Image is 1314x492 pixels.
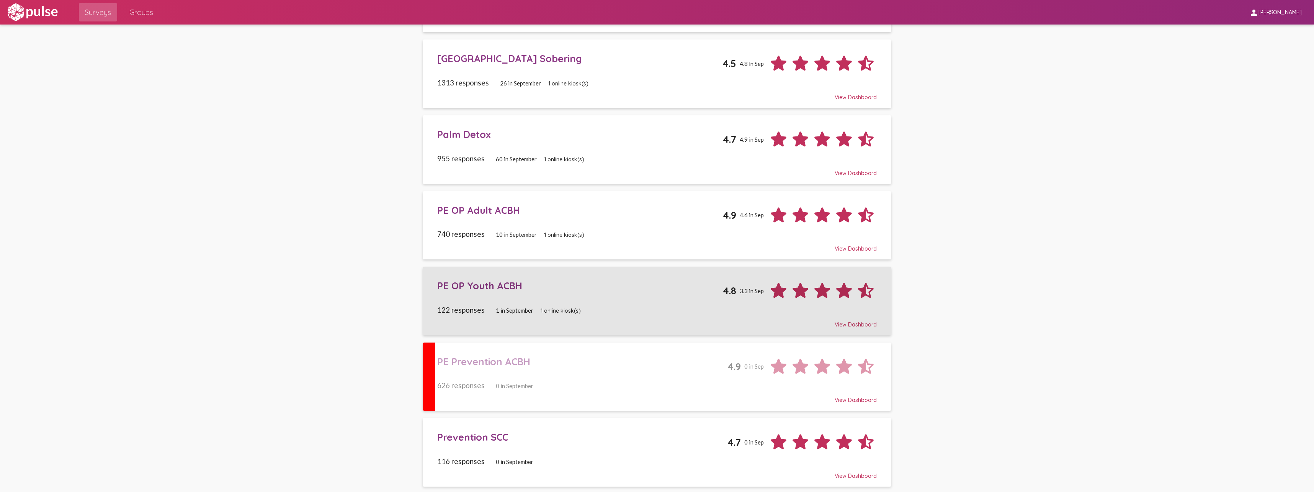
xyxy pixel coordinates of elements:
span: 1313 responses [437,78,489,87]
span: 4.6 in Sep [740,212,764,218]
img: white-logo.svg [6,3,59,22]
button: [PERSON_NAME] [1243,5,1308,19]
span: 116 responses [437,457,485,466]
span: 626 responses [437,381,485,390]
span: 4.8 in Sep [740,60,764,67]
div: View Dashboard [437,390,877,403]
span: 1 in September [496,307,533,314]
span: 0 in Sep [744,439,764,446]
span: 122 responses [437,305,485,314]
span: 4.7 [723,133,736,145]
div: Prevention SCC [437,431,727,443]
span: 4.9 [723,209,736,221]
a: PE Prevention ACBH4.90 in Sep626 responses0 in SeptemberView Dashboard [423,343,891,411]
span: 1 online kiosk(s) [544,231,584,238]
div: [GEOGRAPHIC_DATA] Sobering [437,52,722,64]
div: View Dashboard [437,163,877,177]
a: PE OP Adult ACBH4.94.6 in Sep740 responses10 in September1 online kiosk(s)View Dashboard [423,191,891,260]
div: View Dashboard [437,87,877,101]
div: View Dashboard [437,314,877,328]
a: [GEOGRAPHIC_DATA] Sobering4.54.8 in Sep1313 responses26 in September1 online kiosk(s)View Dashboard [423,39,891,108]
span: 4.9 [727,361,741,372]
span: 740 responses [437,230,485,238]
span: 26 in September [500,80,541,87]
span: Groups [129,5,153,19]
a: Palm Detox4.74.9 in Sep955 responses60 in September1 online kiosk(s)View Dashboard [423,115,891,184]
span: 1 online kiosk(s) [548,80,588,87]
span: 0 in September [496,458,533,465]
span: 0 in Sep [744,363,764,370]
a: Surveys [79,3,117,21]
div: View Dashboard [437,238,877,252]
div: PE OP Youth ACBH [437,280,723,292]
span: 955 responses [437,154,485,163]
a: Groups [123,3,159,21]
span: 60 in September [496,156,537,162]
a: PE OP Youth ACBH4.83.3 in Sep122 responses1 in September1 online kiosk(s)View Dashboard [423,267,891,335]
div: View Dashboard [437,466,877,479]
span: 4.9 in Sep [740,136,764,143]
span: 10 in September [496,231,537,238]
span: 3.3 in Sep [740,287,764,294]
span: 4.5 [722,57,736,69]
span: Surveys [85,5,111,19]
a: Prevention SCC4.70 in Sep116 responses0 in SeptemberView Dashboard [423,418,891,487]
div: PE OP Adult ACBH [437,204,723,216]
div: Palm Detox [437,128,723,140]
span: 1 online kiosk(s) [544,156,584,163]
mat-icon: person [1249,8,1258,17]
span: 0 in September [496,382,533,389]
span: 1 online kiosk(s) [541,307,581,314]
span: [PERSON_NAME] [1258,9,1302,16]
span: 4.8 [723,285,736,297]
span: 4.7 [727,436,741,448]
div: PE Prevention ACBH [437,356,727,367]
